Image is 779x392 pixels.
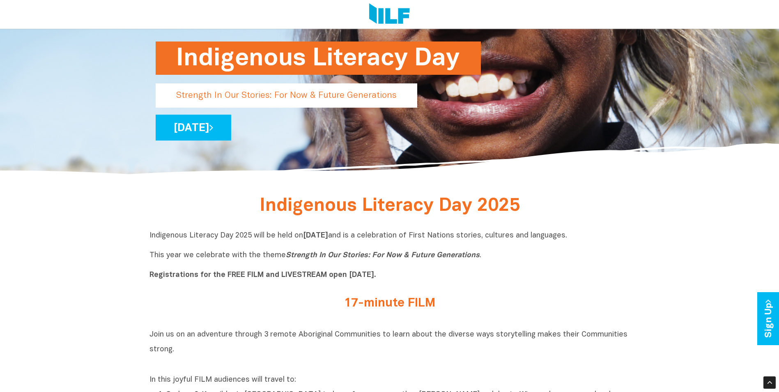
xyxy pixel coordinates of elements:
[303,232,328,239] b: [DATE]
[236,297,544,310] h2: 17-minute FILM
[286,252,480,259] i: Strength In Our Stories: For Now & Future Generations
[260,198,520,214] span: Indigenous Literacy Day 2025
[149,331,627,353] span: Join us on an adventure through 3 remote Aboriginal Communities to learn about the diverse ways s...
[149,272,376,279] b: Registrations for the FREE FILM and LIVESTREAM open [DATE].
[156,115,231,141] a: [DATE]
[149,375,630,385] p: In this joyful FILM audiences will travel to:
[763,376,776,389] div: Scroll Back to Top
[176,42,460,75] h1: Indigenous Literacy Day
[149,231,630,280] p: Indigenous Literacy Day 2025 will be held on and is a celebration of First Nations stories, cultu...
[156,83,417,108] p: Strength In Our Stories: For Now & Future Generations
[369,3,410,25] img: Logo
